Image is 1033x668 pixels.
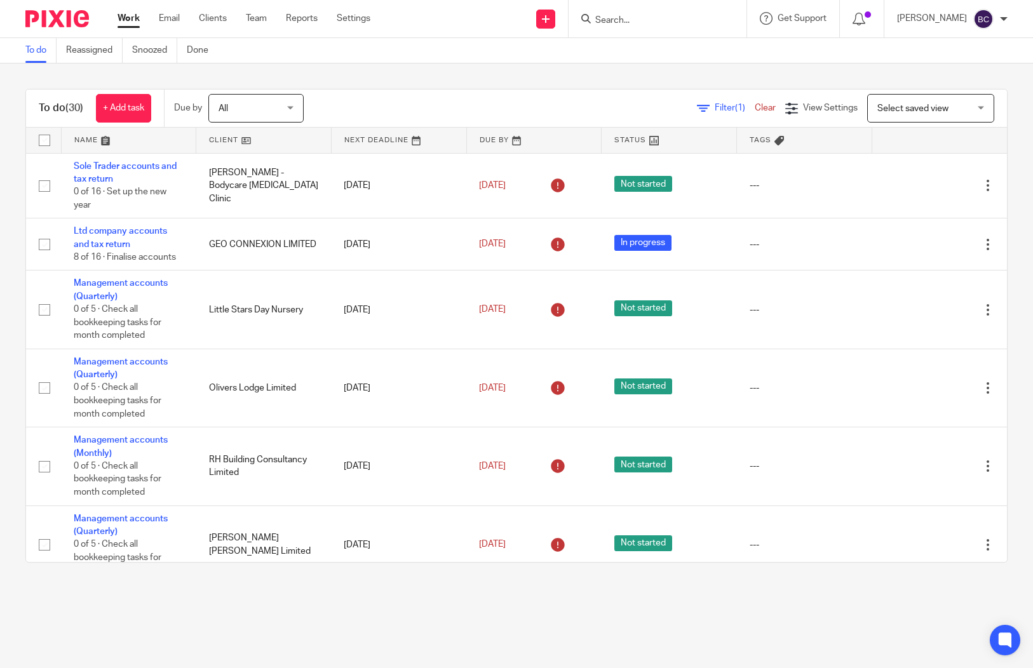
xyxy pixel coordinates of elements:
[479,181,506,190] span: [DATE]
[750,179,860,192] div: ---
[219,104,228,113] span: All
[74,305,161,340] span: 0 of 5 · Check all bookkeeping tasks for month completed
[331,427,466,505] td: [DATE]
[74,462,161,497] span: 0 of 5 · Check all bookkeeping tasks for month completed
[174,102,202,114] p: Due by
[74,540,161,575] span: 0 of 5 · Check all bookkeeping tasks for month completed
[594,15,708,27] input: Search
[337,12,370,25] a: Settings
[750,538,860,551] div: ---
[755,104,776,112] a: Clear
[25,10,89,27] img: Pixie
[479,462,506,471] span: [DATE]
[132,38,177,63] a: Snoozed
[331,153,466,218] td: [DATE]
[897,12,967,25] p: [PERSON_NAME]
[66,38,123,63] a: Reassigned
[196,153,332,218] td: [PERSON_NAME] - Bodycare [MEDICAL_DATA] Clinic
[479,305,506,314] span: [DATE]
[750,137,771,144] span: Tags
[246,12,267,25] a: Team
[74,279,168,300] a: Management accounts (Quarterly)
[196,427,332,505] td: RH Building Consultancy Limited
[877,104,949,113] span: Select saved view
[750,460,860,472] div: ---
[159,12,180,25] a: Email
[331,349,466,427] td: [DATE]
[65,103,83,113] span: (30)
[118,12,140,25] a: Work
[39,102,83,115] h1: To do
[196,218,332,271] td: GEO CONNEXION LIMITED
[614,457,672,472] span: Not started
[25,38,57,63] a: To do
[614,535,672,551] span: Not started
[778,14,827,23] span: Get Support
[196,349,332,427] td: Olivers Lodge Limited
[715,104,755,112] span: Filter
[803,104,858,112] span: View Settings
[74,357,168,379] a: Management accounts (Quarterly)
[74,514,168,536] a: Management accounts (Quarterly)
[735,104,745,112] span: (1)
[479,384,506,392] span: [DATE]
[479,240,506,249] span: [DATE]
[74,187,166,210] span: 0 of 16 · Set up the new year
[331,505,466,584] td: [DATE]
[750,382,860,394] div: ---
[479,540,506,549] span: [DATE]
[614,235,672,251] span: In progress
[196,271,332,349] td: Little Stars Day Nursery
[196,505,332,584] td: [PERSON_NAME] [PERSON_NAME] Limited
[331,271,466,349] td: [DATE]
[331,218,466,271] td: [DATE]
[96,94,151,123] a: + Add task
[74,253,176,262] span: 8 of 16 · Finalise accounts
[74,384,161,418] span: 0 of 5 · Check all bookkeeping tasks for month completed
[973,9,994,29] img: svg%3E
[74,227,167,248] a: Ltd company accounts and tax return
[750,238,860,251] div: ---
[74,162,177,184] a: Sole Trader accounts and tax return
[750,304,860,316] div: ---
[199,12,227,25] a: Clients
[614,378,672,394] span: Not started
[614,176,672,192] span: Not started
[614,300,672,316] span: Not started
[286,12,318,25] a: Reports
[187,38,218,63] a: Done
[74,436,168,457] a: Management accounts (Monthly)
